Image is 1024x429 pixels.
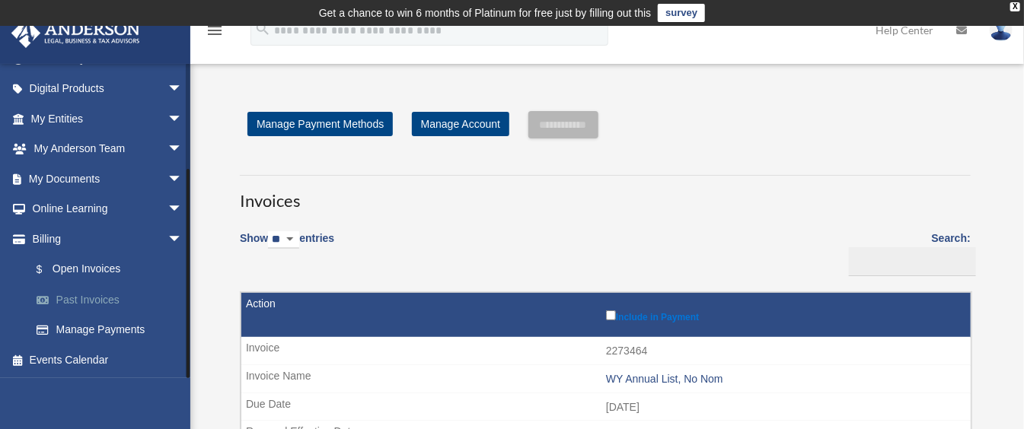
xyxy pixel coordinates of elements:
img: User Pic [990,19,1013,41]
h3: Invoices [240,175,971,213]
a: My Anderson Teamarrow_drop_down [11,134,206,164]
div: WY Annual List, No Nom [606,373,963,386]
img: Anderson Advisors Platinum Portal [7,18,145,48]
a: $Open Invoices [21,254,198,285]
a: Billingarrow_drop_down [11,224,206,254]
span: arrow_drop_down [167,74,198,105]
a: Manage Account [412,112,509,136]
input: Search: [849,247,976,276]
span: $ [45,260,53,279]
a: Past Invoices [21,284,206,315]
label: Search: [844,229,971,276]
span: arrow_drop_down [167,194,198,225]
td: [DATE] [241,393,971,422]
label: Include in Payment [606,307,963,323]
span: arrow_drop_down [167,134,198,165]
a: Manage Payment Methods [247,112,393,136]
select: Showentries [268,231,299,249]
div: close [1010,2,1020,11]
div: Get a chance to win 6 months of Platinum for free just by filling out this [319,4,652,22]
a: My Entitiesarrow_drop_down [11,103,206,134]
td: 2273464 [241,337,971,366]
span: arrow_drop_down [167,103,198,135]
span: arrow_drop_down [167,224,198,255]
a: Digital Productsarrow_drop_down [11,74,206,104]
a: Manage Payments [21,315,206,345]
label: Show entries [240,229,334,264]
a: My Documentsarrow_drop_down [11,164,206,194]
span: arrow_drop_down [167,164,198,195]
a: Events Calendar [11,345,206,375]
a: survey [658,4,705,22]
input: Include in Payment [606,310,616,320]
i: search [254,21,271,37]
a: menu [206,27,224,40]
i: menu [206,21,224,40]
a: Online Learningarrow_drop_down [11,194,206,224]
